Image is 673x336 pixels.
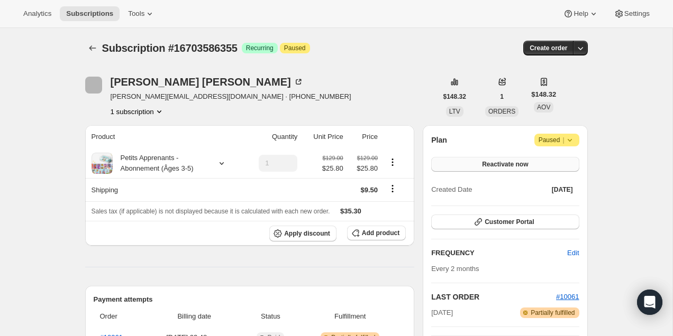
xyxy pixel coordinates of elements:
[284,229,330,238] span: Apply discount
[94,305,145,328] th: Order
[247,311,294,322] span: Status
[301,125,346,148] th: Unit Price
[530,44,567,52] span: Create order
[85,77,102,94] span: Alex Deschênes
[85,125,244,148] th: Product
[523,41,574,55] button: Create order
[23,10,51,18] span: Analytics
[562,136,564,144] span: |
[574,10,588,18] span: Help
[557,6,605,21] button: Help
[322,155,343,161] small: $129.00
[431,135,447,145] h2: Plan
[443,92,466,101] span: $148.32
[85,178,244,201] th: Shipping
[556,292,579,302] button: #10061
[556,293,579,301] a: #10061
[269,226,336,241] button: Apply discount
[431,184,472,195] span: Created Date
[431,157,579,172] button: Reactivate now
[437,89,472,104] button: $148.32
[284,44,306,52] span: Paused
[122,6,161,21] button: Tools
[637,290,662,315] div: Open Intercom Messenger
[111,106,165,117] button: Product actions
[607,6,656,21] button: Settings
[66,10,113,18] span: Subscriptions
[545,182,579,197] button: [DATE]
[92,153,113,174] img: product img
[340,207,361,215] span: $35.30
[431,248,567,258] h2: FREQUENCY
[347,125,381,148] th: Price
[500,92,504,101] span: 1
[431,265,479,273] span: Every 2 months
[111,91,351,102] span: [PERSON_NAME][EMAIL_ADDRESS][DOMAIN_NAME] · [PHONE_NUMBER]
[301,311,399,322] span: Fulfillment
[539,135,575,145] span: Paused
[148,311,241,322] span: Billing date
[347,226,406,240] button: Add product
[552,185,573,194] span: [DATE]
[488,108,515,115] span: ORDERS
[102,42,238,54] span: Subscription #16703586355
[85,41,100,55] button: Subscriptions
[244,125,301,148] th: Quantity
[482,160,528,169] span: Reactivate now
[128,10,144,18] span: Tools
[350,163,378,174] span: $25.80
[92,208,330,215] span: Sales tax (if applicable) is not displayed because it is calculated with each new order.
[111,77,304,87] div: [PERSON_NAME] [PERSON_NAME]
[431,214,579,229] button: Customer Portal
[567,248,579,258] span: Edit
[624,10,650,18] span: Settings
[357,155,378,161] small: $129.00
[246,44,274,52] span: Recurring
[494,89,510,104] button: 1
[113,153,208,174] div: Petits Apprenants - Abonnement (Âges 3-5)
[60,6,120,21] button: Subscriptions
[322,163,343,174] span: $25.80
[384,156,401,168] button: Product actions
[561,245,585,262] button: Edit
[449,108,460,115] span: LTV
[362,229,399,237] span: Add product
[17,6,58,21] button: Analytics
[94,294,406,305] h2: Payment attempts
[431,307,453,318] span: [DATE]
[360,186,378,194] span: $9.50
[431,292,556,302] h2: LAST ORDER
[485,218,534,226] span: Customer Portal
[384,183,401,194] button: Shipping actions
[531,89,556,100] span: $148.32
[531,309,575,317] span: Partially fulfilled
[537,104,550,111] span: AOV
